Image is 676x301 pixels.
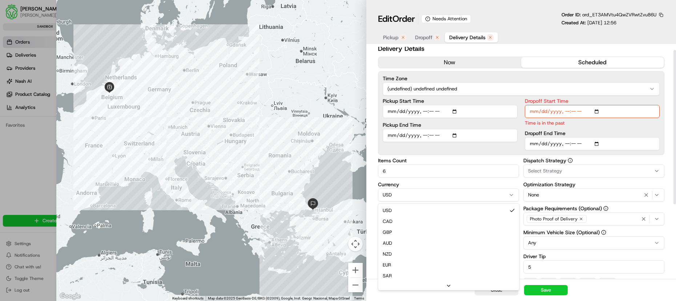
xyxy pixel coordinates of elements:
label: Minimum Vehicle Size (Optional) [523,230,664,235]
img: 1736555255976-a54dd68f-1ca7-489b-9aae-adbdc363a1c4 [15,113,20,119]
div: We're available if you need us! [33,77,100,82]
button: $50 [599,278,616,286]
span: [DATE] 12:56 [587,20,616,26]
div: Needs Attention [421,15,471,23]
span: • [60,132,63,138]
button: $15 [560,278,576,286]
span: [DATE] [64,113,79,118]
span: AUD [383,240,392,247]
span: CAD [383,218,393,225]
span: Knowledge Base [15,162,56,170]
span: Delivery Details [449,34,486,41]
button: Save [524,285,568,295]
p: Welcome 👋 [7,29,132,41]
span: [PERSON_NAME] [23,113,59,118]
a: Powered byPylon [51,180,88,186]
div: Past conversations [7,94,47,100]
img: Lucas Ferreira [7,125,19,137]
img: Mariam Aslam [7,106,19,117]
a: Open this area in Google Maps (opens a new window) [58,292,82,301]
p: Time is in the past [525,119,660,126]
button: $30 [579,278,596,286]
button: Zoom in [348,263,363,277]
button: Zoom out [348,278,363,292]
p: Created At: [562,20,616,26]
span: [DATE] [64,132,79,138]
span: [PERSON_NAME] [23,132,59,138]
button: Map camera controls [348,237,363,251]
label: Pickup Start Time [383,98,518,103]
label: Time Zone [383,76,660,81]
input: Enter driver tip [523,260,664,273]
span: Select Strategy [528,168,562,174]
div: 📗 [7,163,13,169]
div: Start new chat [33,69,119,77]
label: Optimization Strategy [523,182,664,187]
a: 📗Knowledge Base [4,159,59,172]
button: Keyboard shortcuts [172,296,204,301]
span: EUR [383,262,391,268]
a: 💻API Documentation [59,159,120,172]
button: $10 [540,278,557,286]
label: Currency [378,182,519,187]
h1: Edit [378,13,415,25]
label: Pickup End Time [383,122,518,127]
span: USD [383,207,392,214]
span: SAR [383,273,392,279]
span: Pylon [72,180,88,186]
button: See all [113,93,132,102]
button: scheduled [521,57,664,68]
span: NZD [383,251,392,257]
span: GBP [383,229,392,236]
h2: Delivery Details [378,44,665,54]
span: Order [393,13,415,25]
span: Pickup [383,34,398,41]
a: Terms [354,296,364,300]
span: ord_ET3AMVtu4QwZVRwtZvu86U [582,12,656,18]
span: None [528,192,539,198]
span: Photo Proof of Delivery [530,216,578,222]
label: Items Count [378,158,519,163]
img: Google [58,292,82,301]
img: 4988371391238_9404d814bf3eb2409008_72.png [15,69,28,82]
label: Dropoff Start Time [525,98,660,103]
label: Driver Tip [523,254,664,259]
div: 💻 [61,163,67,169]
label: Package Requirements (Optional) [523,206,664,211]
input: Enter items count [378,164,519,178]
span: • [60,113,63,118]
img: 1736555255976-a54dd68f-1ca7-489b-9aae-adbdc363a1c4 [7,69,20,82]
label: Dispatch Strategy [523,158,664,163]
label: Dropoff End Time [525,131,660,136]
button: now [378,57,521,68]
input: Clear [19,47,120,54]
img: Nash [7,7,22,22]
span: Map data ©2025 GeoBasis-DE/BKG (©2009), Google, Inst. Geogr. Nacional, Mapa GISrael [208,296,350,300]
button: Start new chat [124,72,132,80]
span: API Documentation [69,162,117,170]
p: Order ID: [562,12,656,18]
span: Dropoff [415,34,432,41]
button: $5 [523,278,537,286]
